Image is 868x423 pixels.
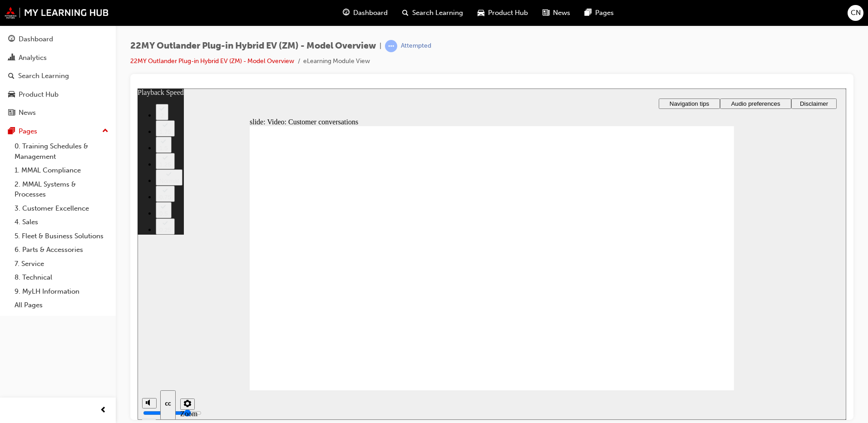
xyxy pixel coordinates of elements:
span: Audio preferences [593,12,642,19]
input: volume [5,321,64,328]
label: Zoom to fit [43,321,60,345]
div: News [19,108,36,118]
span: guage-icon [8,35,15,44]
div: Analytics [19,53,47,63]
a: 5. Fleet & Business Solutions [11,229,112,243]
button: Audio preferences [582,10,654,20]
span: car-icon [8,91,15,99]
div: Search Learning [18,71,69,81]
a: 4. Sales [11,215,112,229]
li: eLearning Module View [303,56,370,67]
span: guage-icon [343,7,350,19]
span: pages-icon [8,128,15,136]
a: guage-iconDashboard [335,4,395,22]
button: Closed captions. [23,302,38,331]
button: Navigation tips [521,10,582,20]
span: learningRecordVerb_ATTEMPT-icon [385,40,397,52]
a: 8. Technical [11,271,112,285]
a: car-iconProduct Hub [470,4,535,22]
span: search-icon [8,72,15,80]
span: prev-icon [100,405,107,416]
a: Product Hub [4,86,112,103]
img: mmal [5,7,109,19]
a: 22MY Outlander Plug-in Hybrid EV (ZM) - Model Overview [130,57,294,65]
div: Attempted [401,42,431,50]
div: Product Hub [19,89,59,100]
button: CN [848,5,863,21]
span: pages-icon [585,7,592,19]
button: DashboardAnalyticsSearch LearningProduct HubNews [4,29,112,123]
span: Disclaimer [662,12,690,19]
button: 2 [18,15,31,32]
a: 6. Parts & Accessories [11,243,112,257]
span: search-icon [402,7,409,19]
span: up-icon [102,125,108,137]
span: Dashboard [353,8,388,18]
div: 2 [22,24,27,30]
button: settings [43,310,57,321]
span: Navigation tips [532,12,572,19]
a: Search Learning [4,68,112,84]
div: Pages [19,126,37,137]
a: 2. MMAL Systems & Processes [11,177,112,202]
span: CN [851,8,861,18]
div: Dashboard [19,34,53,44]
span: | [380,41,381,51]
a: 1. MMAL Compliance [11,163,112,177]
a: pages-iconPages [577,4,621,22]
a: search-iconSearch Learning [395,4,470,22]
a: 7. Service [11,257,112,271]
span: car-icon [478,7,484,19]
span: news-icon [542,7,549,19]
button: Pages [4,123,112,140]
span: chart-icon [8,54,15,62]
span: Product Hub [488,8,528,18]
a: Analytics [4,49,112,66]
button: volume [5,310,19,320]
a: 3. Customer Excellence [11,202,112,216]
span: Search Learning [412,8,463,18]
a: news-iconNews [535,4,577,22]
span: News [553,8,570,18]
span: 22MY Outlander Plug-in Hybrid EV (ZM) - Model Overview [130,41,376,51]
span: news-icon [8,109,15,117]
div: misc controls [5,302,56,331]
a: 9. MyLH Information [11,285,112,299]
a: News [4,104,112,121]
a: Dashboard [4,31,112,48]
span: Pages [595,8,614,18]
a: All Pages [11,298,112,312]
button: Disclaimer [654,10,699,20]
a: 0. Training Schedules & Management [11,139,112,163]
